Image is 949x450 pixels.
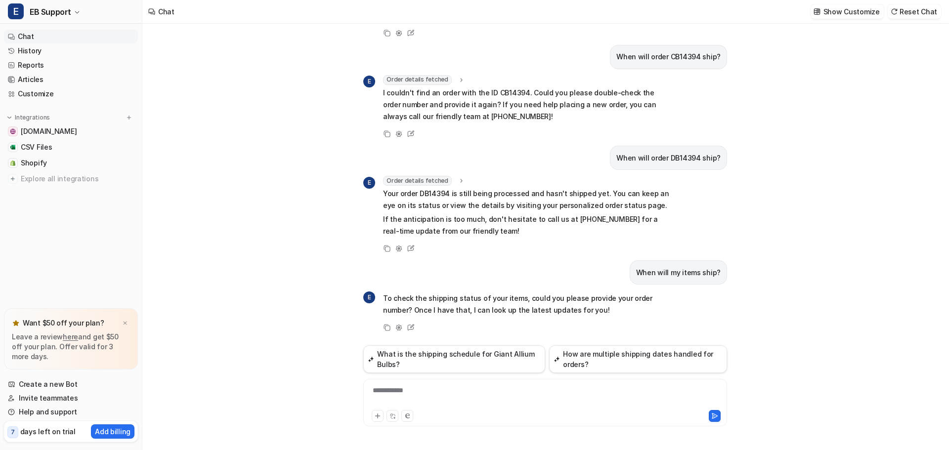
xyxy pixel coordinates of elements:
[383,292,672,316] p: To check the shipping status of your items, could you please provide your order number? Once I ha...
[21,126,77,136] span: [DOMAIN_NAME]
[10,144,16,150] img: CSV Files
[363,76,375,87] span: E
[4,113,53,123] button: Integrations
[91,424,134,439] button: Add billing
[4,377,138,391] a: Create a new Bot
[891,8,898,15] img: reset
[616,152,721,164] p: When will order DB14394 ship?
[30,5,71,19] span: EB Support
[811,4,884,19] button: Show Customize
[12,332,130,362] p: Leave a review and get $50 off your plan. Offer valid for 3 more days.
[95,426,130,437] p: Add billing
[4,44,138,58] a: History
[4,391,138,405] a: Invite teammates
[4,172,138,186] a: Explore all integrations
[549,345,727,373] button: How are multiple shipping dates handled for orders?
[888,4,941,19] button: Reset Chat
[4,140,138,154] a: CSV FilesCSV Files
[823,6,880,17] p: Show Customize
[20,426,76,437] p: days left on trial
[383,87,672,123] p: I couldn't find an order with the ID CB14394. Could you please double-check the order number and ...
[363,177,375,189] span: E
[122,320,128,327] img: x
[21,171,134,187] span: Explore all integrations
[4,156,138,170] a: ShopifyShopify
[15,114,50,122] p: Integrations
[383,75,452,85] span: Order details fetched
[8,3,24,19] span: E
[383,213,672,237] p: If the anticipation is too much, don't hesitate to call us at [PHONE_NUMBER] for a real-time upda...
[4,58,138,72] a: Reports
[6,114,13,121] img: expand menu
[383,188,672,211] p: Your order DB14394 is still being processed and hasn't shipped yet. You can keep an eye on its st...
[23,318,104,328] p: Want $50 off your plan?
[814,8,820,15] img: customize
[63,332,78,341] a: here
[8,174,18,184] img: explore all integrations
[636,267,721,279] p: When will my items ship?
[4,87,138,101] a: Customize
[4,30,138,43] a: Chat
[21,142,52,152] span: CSV Files
[12,319,20,327] img: star
[10,160,16,166] img: Shopify
[10,128,16,134] img: www.edenbrothers.com
[126,114,132,121] img: menu_add.svg
[363,291,375,303] span: E
[383,176,452,186] span: Order details fetched
[21,158,47,168] span: Shopify
[4,73,138,86] a: Articles
[11,428,15,437] p: 7
[363,345,545,373] button: What is the shipping schedule for Giant Allium Bulbs?
[4,405,138,419] a: Help and support
[4,124,138,138] a: www.edenbrothers.com[DOMAIN_NAME]
[158,6,174,17] div: Chat
[616,51,721,63] p: When will order CB14394 ship?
